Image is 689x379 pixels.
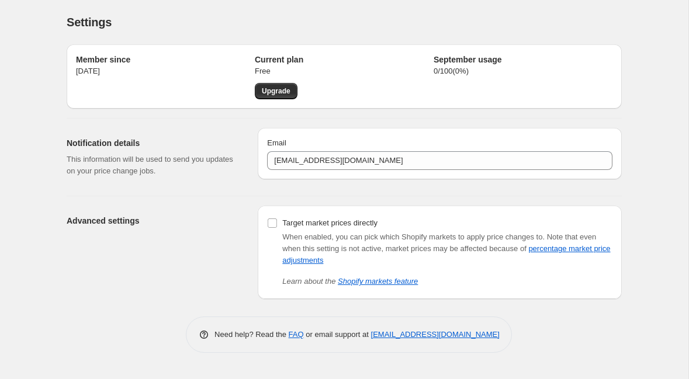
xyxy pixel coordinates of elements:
[282,218,378,227] span: Target market prices directly
[67,154,239,177] p: This information will be used to send you updates on your price change jobs.
[282,232,545,241] span: When enabled, you can pick which Shopify markets to apply price changes to.
[338,277,418,286] a: Shopify markets feature
[67,16,112,29] span: Settings
[76,65,255,77] p: [DATE]
[267,138,286,147] span: Email
[262,86,290,96] span: Upgrade
[371,330,500,339] a: [EMAIL_ADDRESS][DOMAIN_NAME]
[255,65,434,77] p: Free
[255,54,434,65] h2: Current plan
[67,137,239,149] h2: Notification details
[67,215,239,227] h2: Advanced settings
[76,54,255,65] h2: Member since
[434,54,612,65] h2: September usage
[255,83,297,99] a: Upgrade
[282,232,610,265] span: Note that even when this setting is not active, market prices may be affected because of
[289,330,304,339] a: FAQ
[282,277,418,286] i: Learn about the
[434,65,612,77] p: 0 / 100 ( 0 %)
[214,330,289,339] span: Need help? Read the
[304,330,371,339] span: or email support at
